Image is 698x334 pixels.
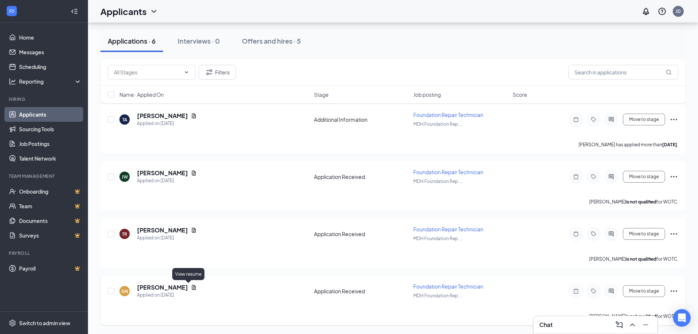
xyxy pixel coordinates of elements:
[572,117,580,122] svg: Note
[626,313,656,319] b: is not qualified
[413,293,462,298] span: MDH Foundation Rep ...
[178,36,220,45] div: Interviews · 0
[628,320,637,329] svg: ChevronUp
[100,5,147,18] h1: Applicants
[314,230,409,238] div: Application Received
[413,283,483,290] span: Foundation Repair Technician
[19,78,82,85] div: Reporting
[314,287,409,295] div: Application Received
[191,170,197,176] svg: Document
[568,65,678,80] input: Search in applications
[413,121,462,127] span: MDH Foundation Rep ...
[666,69,672,75] svg: MagnifyingGlass
[19,213,82,228] a: DocumentsCrown
[615,320,624,329] svg: ComposeMessage
[623,171,665,183] button: Move to stage
[9,250,80,256] div: Payroll
[9,173,80,179] div: Team Management
[19,261,82,276] a: PayrollCrown
[205,68,214,77] svg: Filter
[413,226,483,232] span: Foundation Repair Technician
[114,68,181,76] input: All Stages
[19,107,82,122] a: Applicants
[19,199,82,213] a: TeamCrown
[572,288,580,294] svg: Note
[589,199,678,205] p: [PERSON_NAME] for WOTC.
[242,36,301,45] div: Offers and hires · 5
[613,319,625,331] button: ComposeMessage
[669,172,678,181] svg: Ellipses
[71,8,78,15] svg: Collapse
[137,234,197,242] div: Applied on [DATE]
[19,45,82,59] a: Messages
[199,65,236,80] button: Filter Filters
[19,319,70,327] div: Switch to admin view
[9,96,80,102] div: Hiring
[669,287,678,296] svg: Ellipses
[413,236,462,241] span: MDH Foundation Rep ...
[19,30,82,45] a: Home
[137,291,197,299] div: Applied on [DATE]
[589,288,598,294] svg: Tag
[137,226,188,234] h5: [PERSON_NAME]
[626,199,656,205] b: is not qualified
[627,319,638,331] button: ChevronUp
[108,36,156,45] div: Applications · 6
[513,91,527,98] span: Score
[19,151,82,166] a: Talent Network
[9,78,16,85] svg: Analysis
[413,111,483,118] span: Foundation Repair Technician
[9,319,16,327] svg: Settings
[589,117,598,122] svg: Tag
[607,174,616,180] svg: ActiveChat
[572,231,580,237] svg: Note
[589,174,598,180] svg: Tag
[413,91,441,98] span: Job posting
[191,227,197,233] svg: Document
[137,283,188,291] h5: [PERSON_NAME]
[662,142,677,147] b: [DATE]
[607,117,616,122] svg: ActiveChat
[191,113,197,119] svg: Document
[19,136,82,151] a: Job Postings
[623,285,665,297] button: Move to stage
[314,91,329,98] span: Stage
[607,288,616,294] svg: ActiveChat
[314,116,409,123] div: Additional Information
[589,313,678,319] p: [PERSON_NAME] for WOTC.
[137,169,188,177] h5: [PERSON_NAME]
[184,69,189,75] svg: ChevronDown
[122,174,128,180] div: JW
[19,184,82,199] a: OnboardingCrown
[119,91,164,98] span: Name · Applied On
[121,288,128,294] div: GN
[122,117,127,123] div: TA
[19,122,82,136] a: Sourcing Tools
[19,59,82,74] a: Scheduling
[314,173,409,180] div: Application Received
[137,112,188,120] h5: [PERSON_NAME]
[673,309,691,327] div: Open Intercom Messenger
[137,120,197,127] div: Applied on [DATE]
[589,231,598,237] svg: Tag
[641,320,650,329] svg: Minimize
[623,228,665,240] button: Move to stage
[172,268,204,280] div: View resume
[607,231,616,237] svg: ActiveChat
[191,285,197,290] svg: Document
[413,169,483,175] span: Foundation Repair Technician
[640,319,651,331] button: Minimize
[19,228,82,243] a: SurveysCrown
[572,174,580,180] svg: Note
[137,177,197,184] div: Applied on [DATE]
[623,114,665,125] button: Move to stage
[669,230,678,238] svg: Ellipses
[589,256,678,262] p: [PERSON_NAME] for WOTC.
[626,256,656,262] b: is not qualified
[579,142,678,148] p: [PERSON_NAME] has applied more than .
[8,7,15,15] svg: WorkstreamLogo
[669,115,678,124] svg: Ellipses
[539,321,553,329] h3: Chat
[149,7,158,16] svg: ChevronDown
[413,179,462,184] span: MDH Foundation Rep ...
